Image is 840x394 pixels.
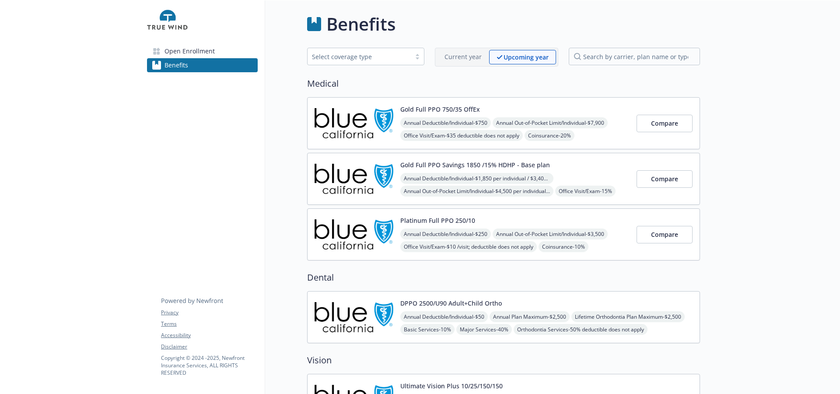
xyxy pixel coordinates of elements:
[493,117,608,128] span: Annual Out-of-Pocket Limit/Individual - $7,900
[493,229,608,239] span: Annual Out-of-Pocket Limit/Individual - $3,500
[651,119,678,127] span: Compare
[400,299,502,308] button: DPPO 2500/U90 Adult+Child Ortho
[400,130,523,141] span: Office Visit/Exam - $35 deductible does not apply
[147,58,258,72] a: Benefits
[400,216,475,225] button: Platinum Full PPO 250/10
[326,11,395,37] h1: Benefits
[637,226,693,243] button: Compare
[307,271,700,284] h2: Dental
[637,115,693,132] button: Compare
[571,311,685,322] span: Lifetime Orthodontia Plan Maximum - $2,500
[400,324,455,335] span: Basic Services - 10%
[400,173,553,184] span: Annual Deductible/Individual - $1,850 per individual / $3,400 per family member
[569,48,700,65] input: search by carrier, plan name or type
[161,331,257,339] a: Accessibility
[400,186,553,197] span: Annual Out-of-Pocket Limit/Individual - $4,500 per individual / $4,500 per family member
[164,44,215,58] span: Open Enrollment
[437,50,489,64] span: Current year
[539,241,588,252] span: Coinsurance - 10%
[400,105,480,114] button: Gold Full PPO 750/35 OffEx
[307,77,700,90] h2: Medical
[400,229,491,239] span: Annual Deductible/Individual - $250
[315,105,393,142] img: Blue Shield of California carrier logo
[490,311,570,322] span: Annual Plan Maximum - $2,500
[161,320,257,328] a: Terms
[400,117,491,128] span: Annual Deductible/Individual - $750
[651,230,678,239] span: Compare
[400,381,503,390] button: Ultimate Vision Plus 10/25/150/150
[161,309,257,317] a: Privacy
[555,186,616,197] span: Office Visit/Exam - 15%
[504,53,549,62] p: Upcoming year
[651,175,678,183] span: Compare
[400,311,488,322] span: Annual Deductible/Individual - $50
[164,58,188,72] span: Benefits
[525,130,574,141] span: Coinsurance - 20%
[637,170,693,188] button: Compare
[315,160,393,197] img: Blue Shield of California carrier logo
[315,299,393,336] img: Blue Shield of California carrier logo
[315,216,393,253] img: Blue Shield of California carrier logo
[161,354,257,376] p: Copyright © 2024 - 2025 , Newfront Insurance Services, ALL RIGHTS RESERVED
[514,324,647,335] span: Orthodontia Services - 50% deductible does not apply
[456,324,512,335] span: Major Services - 40%
[147,44,258,58] a: Open Enrollment
[312,52,406,61] div: Select coverage type
[444,52,482,61] p: Current year
[400,160,550,169] button: Gold Full PPO Savings 1850 /15% HDHP - Base plan
[400,241,537,252] span: Office Visit/Exam - $10 /visit; deductible does not apply
[161,343,257,351] a: Disclaimer
[307,354,700,367] h2: Vision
